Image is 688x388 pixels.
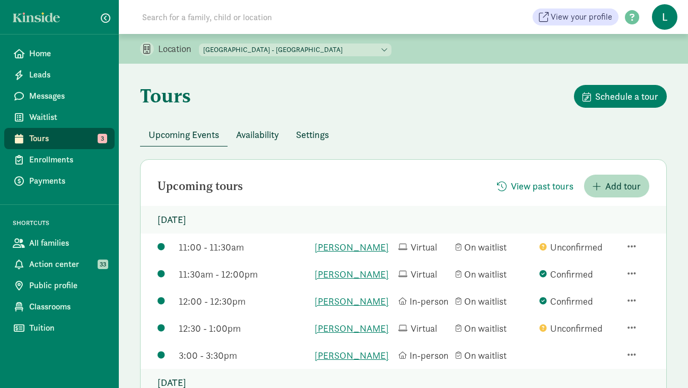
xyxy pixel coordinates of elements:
span: Payments [29,175,106,187]
a: [PERSON_NAME] [315,240,393,254]
div: 12:30 - 1:00pm [179,321,309,335]
div: Unconfirmed [539,321,618,335]
span: Tours [29,132,106,145]
span: Schedule a tour [595,89,658,104]
a: Waitlist [4,107,115,128]
span: 3 [98,134,107,143]
div: 12:00 - 12:30pm [179,294,309,308]
span: Availability [236,127,279,142]
a: [PERSON_NAME] [315,267,393,281]
button: Schedule a tour [574,85,667,108]
a: [PERSON_NAME] [315,294,393,308]
a: Public profile [4,275,115,296]
div: On waitlist [456,240,534,254]
span: Home [29,47,106,60]
button: Settings [288,123,337,146]
div: 11:00 - 11:30am [179,240,309,254]
div: Virtual [398,267,451,281]
div: 11:30am - 12:00pm [179,267,309,281]
div: On waitlist [456,267,534,281]
a: [PERSON_NAME] [315,348,393,363]
input: Search for a family, child or location [136,6,433,28]
span: Classrooms [29,300,106,313]
div: Confirmed [539,267,618,281]
span: Add tour [605,179,641,193]
iframe: Chat Widget [635,337,688,388]
h2: Upcoming tours [158,180,243,193]
a: Leads [4,64,115,85]
div: On waitlist [456,294,534,308]
a: Messages [4,85,115,107]
p: Location [158,42,199,55]
p: [DATE] [141,206,666,234]
span: Public profile [29,279,106,292]
span: Waitlist [29,111,106,124]
div: Virtual [398,240,451,254]
a: [PERSON_NAME] [315,321,393,335]
a: Classrooms [4,296,115,317]
span: 33 [98,260,108,269]
a: Tuition [4,317,115,339]
a: Enrollments [4,149,115,170]
div: In-person [398,294,451,308]
a: View past tours [489,180,582,193]
span: View your profile [551,11,612,23]
div: On waitlist [456,321,534,335]
span: All families [29,237,106,249]
span: Leads [29,68,106,81]
div: On waitlist [456,348,534,363]
button: Upcoming Events [140,123,228,146]
div: Unconfirmed [539,240,618,254]
div: Virtual [398,321,451,335]
a: Action center 33 [4,254,115,275]
div: Confirmed [539,294,618,308]
a: All families [4,232,115,254]
span: Upcoming Events [149,127,219,142]
a: View your profile [533,8,619,25]
a: Tours 3 [4,128,115,149]
h1: Tours [140,85,191,106]
span: Messages [29,90,106,102]
a: Payments [4,170,115,192]
span: View past tours [511,179,573,193]
span: L [652,4,677,30]
div: In-person [398,348,451,363]
button: Availability [228,123,288,146]
a: Home [4,43,115,64]
div: 3:00 - 3:30pm [179,348,309,363]
span: Tuition [29,322,106,334]
span: Enrollments [29,153,106,166]
button: Add tour [584,175,649,197]
button: View past tours [489,175,582,197]
span: Settings [296,127,329,142]
span: Action center [29,258,106,271]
